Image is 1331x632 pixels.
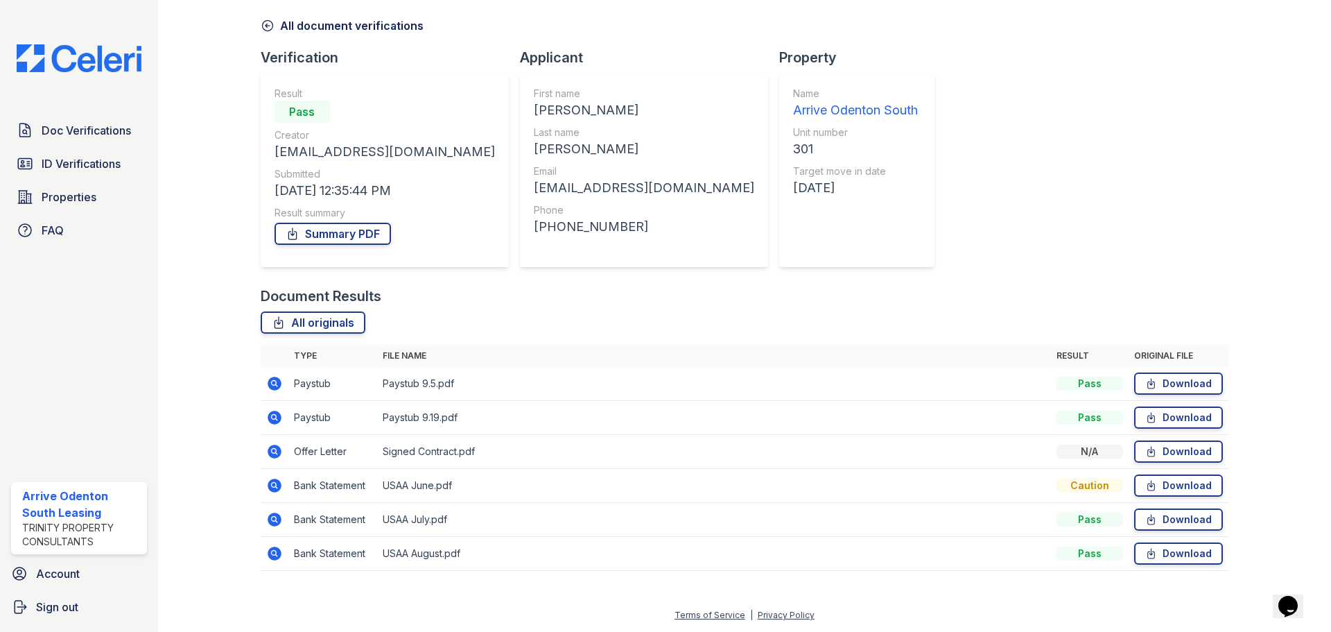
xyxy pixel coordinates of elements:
td: Offer Letter [288,435,377,469]
div: Email [534,164,754,178]
div: [EMAIL_ADDRESS][DOMAIN_NAME] [275,142,495,162]
div: Caution [1056,479,1123,493]
div: [DATE] [793,178,918,198]
td: Paystub [288,367,377,401]
div: Phone [534,203,754,217]
a: Summary PDF [275,223,391,245]
div: Arrive Odenton South [793,101,918,120]
div: 301 [793,139,918,159]
div: Verification [261,48,520,67]
div: [EMAIL_ADDRESS][DOMAIN_NAME] [534,178,754,198]
td: Paystub 9.19.pdf [377,401,1051,435]
div: Pass [275,101,330,123]
a: Terms of Service [675,610,745,620]
td: USAA June.pdf [377,469,1051,503]
a: FAQ [11,216,147,244]
div: Trinity Property Consultants [22,521,141,549]
div: [PERSON_NAME] [534,139,754,159]
a: Account [6,560,153,588]
th: Type [288,345,377,367]
div: Target move in date [793,164,918,178]
div: [PHONE_NUMBER] [534,217,754,237]
td: USAA August.pdf [377,537,1051,571]
iframe: chat widget [1273,577,1317,618]
a: Download [1134,441,1223,463]
div: Pass [1056,513,1123,527]
span: Sign out [36,599,78,615]
td: Signed Contract.pdf [377,435,1051,469]
div: Applicant [520,48,779,67]
th: Original file [1129,345,1228,367]
a: Privacy Policy [758,610,815,620]
div: N/A [1056,445,1123,459]
a: ID Verifications [11,150,147,178]
a: Properties [11,183,147,211]
span: Properties [42,189,96,205]
div: Pass [1056,411,1123,425]
div: Arrive Odenton South Leasing [22,488,141,521]
div: Name [793,87,918,101]
div: | [750,610,753,620]
div: Pass [1056,377,1123,391]
div: [PERSON_NAME] [534,101,754,120]
a: All document verifications [261,17,424,34]
span: Doc Verifications [42,122,131,139]
span: ID Verifications [42,155,121,172]
td: Bank Statement [288,537,377,571]
span: FAQ [42,222,64,239]
span: Account [36,565,80,582]
div: Result [275,87,495,101]
div: Last name [534,126,754,139]
div: Document Results [261,287,381,306]
a: Download [1134,475,1223,497]
td: Paystub 9.5.pdf [377,367,1051,401]
a: Download [1134,543,1223,565]
a: Download [1134,373,1223,395]
a: Doc Verifications [11,117,147,144]
div: Submitted [275,167,495,181]
a: Download [1134,509,1223,531]
td: Paystub [288,401,377,435]
div: Property [779,48,946,67]
div: Result summary [275,206,495,220]
div: First name [534,87,754,101]
th: File name [377,345,1051,367]
a: All originals [261,311,365,334]
td: Bank Statement [288,469,377,503]
img: CE_Logo_Blue-a8612792a0a2168367f1c8372b55b34899dd931a85d93a1a3d3e32e68fde9ad4.png [6,44,153,72]
a: Sign out [6,593,153,621]
div: Pass [1056,547,1123,561]
div: [DATE] 12:35:44 PM [275,181,495,200]
a: Download [1134,407,1223,429]
td: Bank Statement [288,503,377,537]
th: Result [1051,345,1129,367]
a: Name Arrive Odenton South [793,87,918,120]
td: USAA July.pdf [377,503,1051,537]
div: Creator [275,128,495,142]
div: Unit number [793,126,918,139]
